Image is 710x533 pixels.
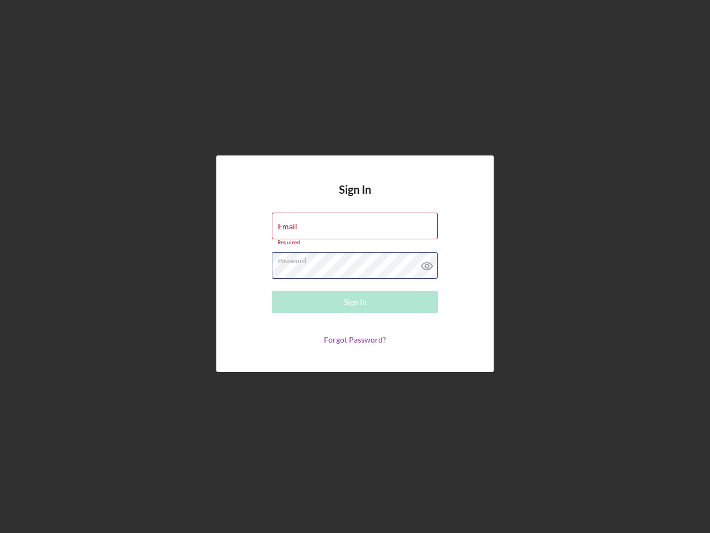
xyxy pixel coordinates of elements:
div: Sign In [344,291,367,313]
div: Required [272,239,438,246]
button: Sign In [272,291,438,313]
label: Email [278,222,297,231]
a: Forgot Password? [324,335,386,344]
h4: Sign In [339,183,371,213]
label: Password [278,253,438,265]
